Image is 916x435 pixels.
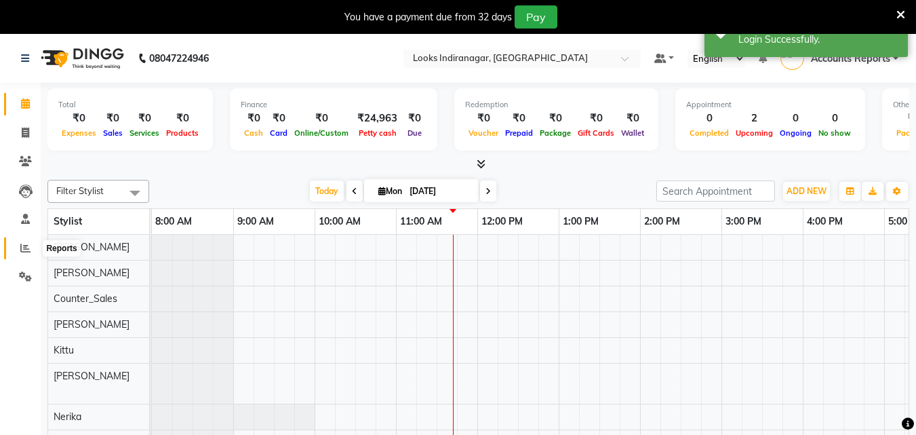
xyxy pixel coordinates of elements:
[352,111,403,126] div: ₹24,963
[502,111,536,126] div: ₹0
[54,292,117,305] span: Counter_Sales
[35,39,127,77] img: logo
[315,212,364,231] a: 10:00 AM
[163,111,202,126] div: ₹0
[310,181,344,202] span: Today
[241,111,266,126] div: ₹0
[803,212,846,231] a: 4:00 PM
[465,128,502,138] span: Voucher
[403,111,426,126] div: ₹0
[234,212,277,231] a: 9:00 AM
[811,52,890,66] span: Accounts Reports
[618,128,648,138] span: Wallet
[815,111,854,126] div: 0
[241,128,266,138] span: Cash
[722,212,765,231] a: 3:00 PM
[54,241,130,253] span: [PERSON_NAME]
[43,240,80,257] div: Reports
[100,111,126,126] div: ₹0
[732,111,776,126] div: 2
[465,99,648,111] div: Redemption
[54,370,130,382] span: [PERSON_NAME]
[54,318,130,330] span: [PERSON_NAME]
[54,215,82,227] span: Stylist
[783,182,830,201] button: ADD NEW
[574,111,618,126] div: ₹0
[344,10,512,24] div: You have a payment due from 32 days
[786,186,827,196] span: ADD NEW
[126,128,163,138] span: Services
[266,128,291,138] span: Card
[397,212,445,231] a: 11:00 AM
[686,99,854,111] div: Appointment
[152,212,195,231] a: 8:00 AM
[815,128,854,138] span: No show
[56,185,104,196] span: Filter Stylist
[502,128,536,138] span: Prepaid
[58,128,100,138] span: Expenses
[54,411,81,423] span: Nerika
[732,128,776,138] span: Upcoming
[656,181,775,202] input: Search Appointment
[515,5,557,29] button: Pay
[149,39,209,77] b: 08047224946
[58,99,202,111] div: Total
[163,128,202,138] span: Products
[126,111,163,126] div: ₹0
[291,111,352,126] div: ₹0
[478,212,526,231] a: 12:00 PM
[355,128,400,138] span: Petty cash
[100,128,126,138] span: Sales
[291,128,352,138] span: Online/Custom
[54,267,130,279] span: [PERSON_NAME]
[686,111,732,126] div: 0
[375,186,405,196] span: Mon
[780,46,804,70] img: Accounts Reports
[574,128,618,138] span: Gift Cards
[54,344,74,356] span: Kittu
[559,212,602,231] a: 1:00 PM
[536,111,574,126] div: ₹0
[738,33,898,47] div: Login Successfully.
[536,128,574,138] span: Package
[618,111,648,126] div: ₹0
[58,111,100,126] div: ₹0
[241,99,426,111] div: Finance
[266,111,291,126] div: ₹0
[776,111,815,126] div: 0
[641,212,683,231] a: 2:00 PM
[404,128,425,138] span: Due
[465,111,502,126] div: ₹0
[405,181,473,202] input: 2025-09-01
[776,128,815,138] span: Ongoing
[686,128,732,138] span: Completed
